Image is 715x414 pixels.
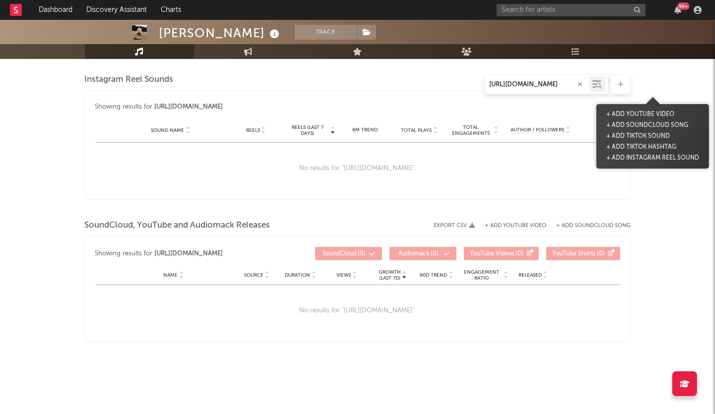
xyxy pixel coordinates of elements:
button: + Add SoundCloud Song [604,120,691,131]
span: Duration [285,272,310,278]
div: [URL][DOMAIN_NAME] [154,248,223,260]
span: SoundCloud [323,251,356,257]
span: Engagement Ratio [461,269,503,281]
button: 99+ [674,6,681,14]
div: [PERSON_NAME] [159,25,282,41]
button: + Add TikTok Hashtag [604,142,679,153]
button: YouTube Videos(0) [464,247,539,260]
span: YouTube Videos [470,251,515,257]
button: + Add YouTube Video [604,109,677,120]
button: YouTube Shorts(0) [546,247,620,260]
span: ( 0 ) [470,251,524,257]
span: Total Plays [401,127,432,133]
button: Audiomack(0) [390,247,456,260]
p: Growth [379,269,401,275]
span: Name [163,272,178,278]
button: Track [295,25,357,40]
div: Showing results for [95,247,315,260]
div: 99 + [677,2,690,10]
button: + Add SoundCloud Song [547,223,631,229]
span: Views [336,272,351,278]
span: SoundCloud, YouTube and Audiomack Releases [85,220,270,232]
button: + Add Instagram Reel Sound [604,153,702,164]
button: + Add TikTok Sound [604,131,672,142]
input: Search by song name or URL [485,81,589,89]
button: + Add YouTube Video [485,223,547,229]
span: Source [244,272,263,278]
span: ( 0 ) [553,251,605,257]
span: Reels [246,127,260,133]
span: Reels (last 7 days) [286,124,329,136]
span: Instagram Reel Sounds [85,74,174,86]
span: 60D Trend [420,272,448,278]
span: ( 0 ) [322,251,367,257]
button: SoundCloud(0) [315,247,382,260]
span: Released [519,272,542,278]
span: Sound Name [151,127,184,133]
div: Showing results for [95,101,620,113]
span: ( 0 ) [396,251,442,257]
div: No results for " [URL][DOMAIN_NAME] ". [95,143,620,194]
input: Search for artists [497,4,646,16]
button: Export CSV [434,223,475,229]
span: Audiomack [398,251,429,257]
span: Total Engagements [449,124,493,136]
p: (Last 7d) [379,275,401,281]
span: Author / Followers [511,127,565,133]
div: [URL][DOMAIN_NAME] [154,101,223,113]
button: + Add SoundCloud Song [557,223,631,229]
span: YouTube Shorts [553,251,596,257]
div: + Add YouTube Video [475,223,547,229]
div: No results for " [URL][DOMAIN_NAME] ". [95,285,620,337]
div: + Add YouTube Video [604,109,702,120]
div: 6M Trend [340,126,390,134]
